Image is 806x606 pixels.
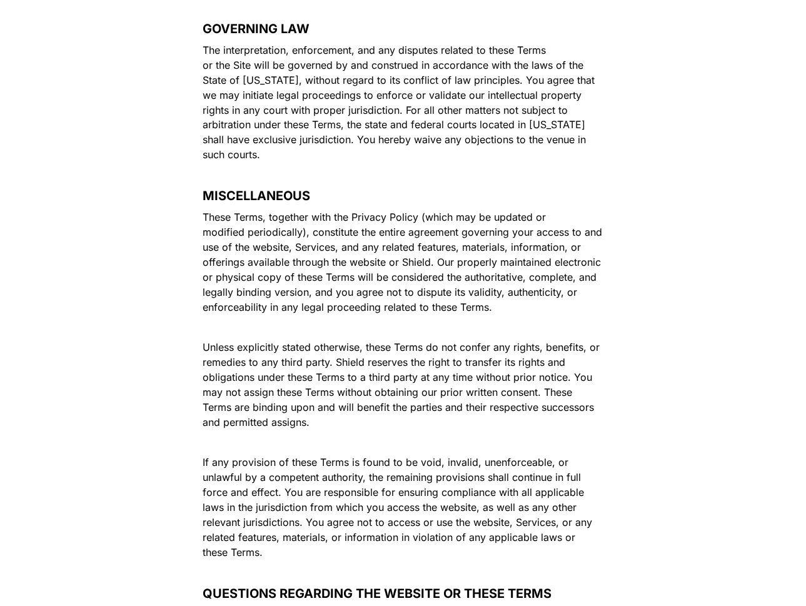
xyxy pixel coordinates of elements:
strong: MISCELLANEOUS [203,189,311,204]
strong: QUESTIONS REGARDING THE WEBSITE OR THESE TERMS [203,587,552,602]
span: Unless explicitly stated otherwise, these Terms do not confer any rights, benefits, or remedies t... [203,341,603,429]
strong: GOVERNING LAW [203,21,310,36]
span: If any provision of these Terms is found to be void, invalid, unenforceable, or unlawful by a com... [203,457,596,559]
span: These Terms, together with the Privacy Policy (which may be updated or modified periodically), co... [203,211,606,314]
span: The interpretation, enforcement, and any disputes related to these Terms or the Site will be gove... [203,44,598,161]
